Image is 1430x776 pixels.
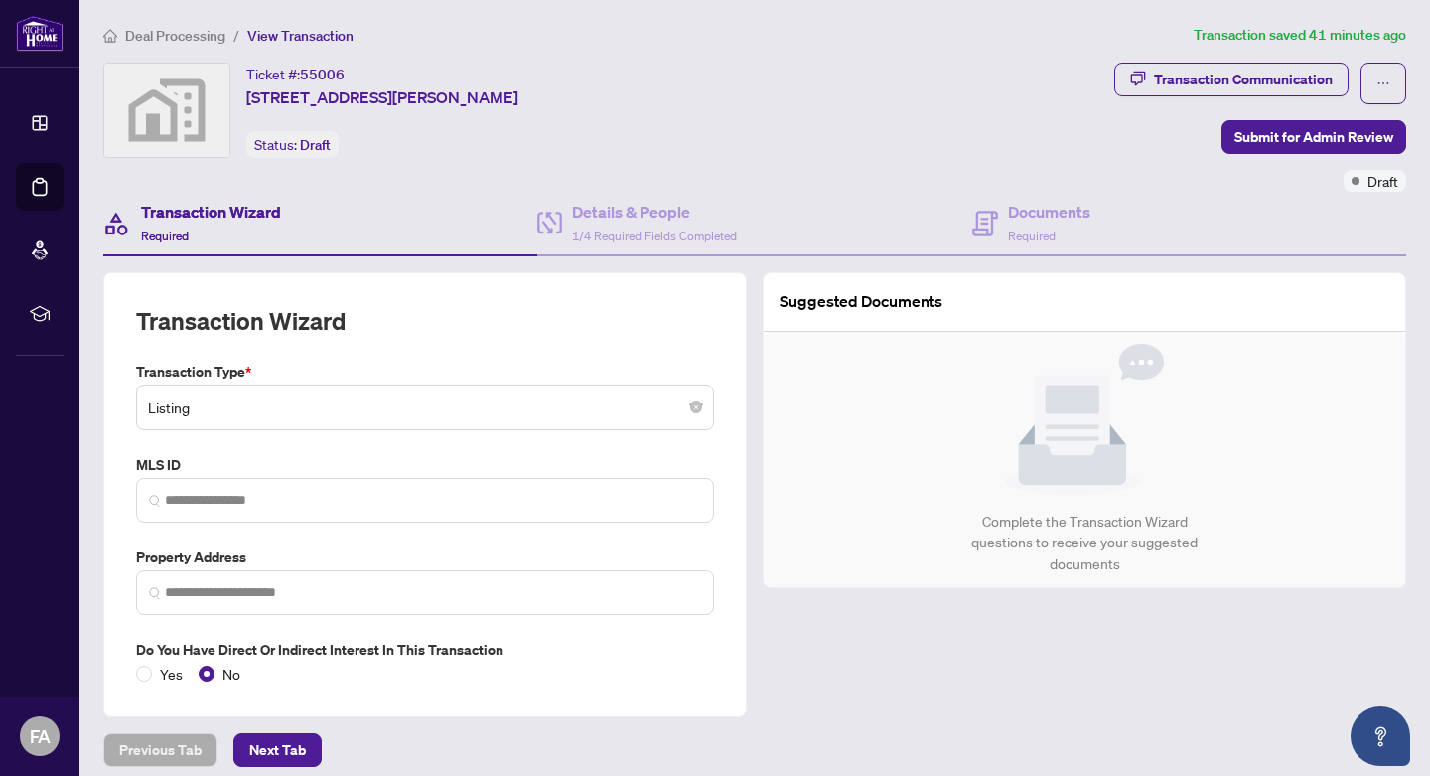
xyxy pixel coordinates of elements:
img: search_icon [149,587,161,599]
h2: Transaction Wizard [136,305,346,337]
span: 55006 [300,66,345,83]
img: search_icon [149,495,161,507]
img: svg%3e [104,64,229,157]
button: Submit for Admin Review [1221,120,1406,154]
span: close-circle [690,401,702,413]
article: Transaction saved 41 minutes ago [1194,24,1406,47]
span: Draft [1367,170,1398,192]
span: Required [1008,229,1056,243]
span: Yes [152,663,191,685]
button: Next Tab [233,733,322,767]
span: ellipsis [1376,77,1390,90]
span: [STREET_ADDRESS][PERSON_NAME] [246,85,518,109]
label: Transaction Type [136,361,714,383]
img: logo [16,15,64,52]
span: Deal Processing [125,27,225,45]
span: FA [30,722,51,750]
label: Property Address [136,546,714,568]
button: Transaction Communication [1114,63,1349,96]
div: Status: [246,131,339,158]
h4: Transaction Wizard [141,200,281,224]
label: Do you have direct or indirect interest in this transaction [136,639,714,661]
div: Complete the Transaction Wizard questions to receive your suggested documents [950,511,1219,576]
span: Draft [300,136,331,154]
button: Open asap [1351,706,1410,766]
div: Ticket #: [246,63,345,85]
span: Submit for Admin Review [1234,121,1393,153]
h4: Documents [1008,200,1090,224]
span: home [103,29,117,43]
span: Listing [148,388,702,426]
img: Null State Icon [1005,344,1164,495]
div: Transaction Communication [1154,64,1333,95]
label: MLS ID [136,454,714,476]
li: / [233,24,239,47]
button: Previous Tab [103,733,217,767]
article: Suggested Documents [780,289,942,314]
span: View Transaction [247,27,354,45]
span: Next Tab [249,734,306,766]
span: 1/4 Required Fields Completed [572,229,737,243]
span: No [214,663,248,685]
span: Required [141,229,189,243]
h4: Details & People [572,200,737,224]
